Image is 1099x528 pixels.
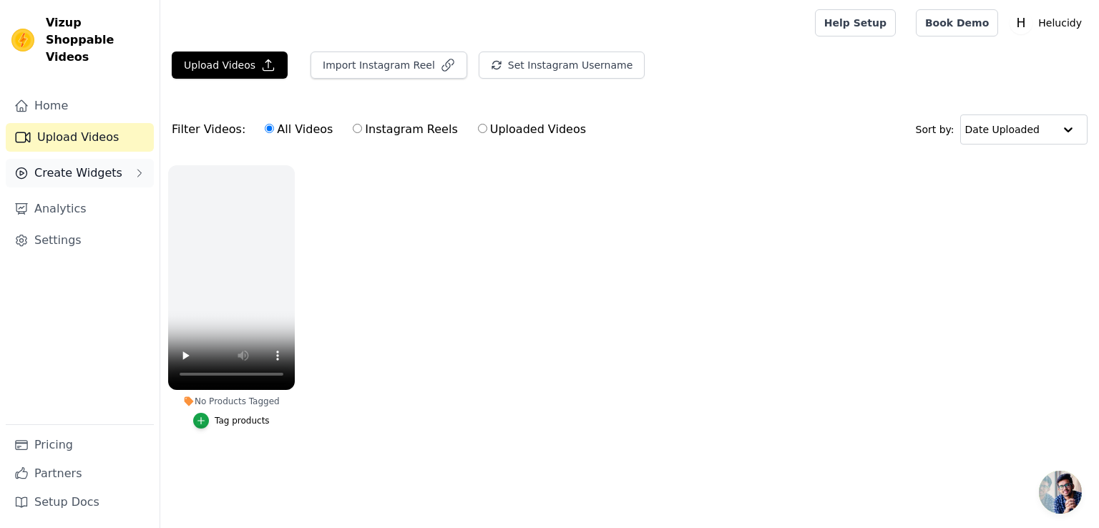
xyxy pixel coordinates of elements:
label: All Videos [264,120,333,139]
div: Sort by: [916,114,1088,145]
label: Instagram Reels [352,120,458,139]
a: Home [6,92,154,120]
div: Tag products [215,415,270,426]
p: Helucidy [1032,10,1088,36]
img: Vizup [11,29,34,52]
div: No Products Tagged [168,396,295,407]
a: Pricing [6,431,154,459]
a: Analytics [6,195,154,223]
button: Import Instagram Reel [311,52,467,79]
a: Help Setup [815,9,896,36]
button: Set Instagram Username [479,52,645,79]
a: Open chat [1039,471,1082,514]
span: Create Widgets [34,165,122,182]
button: H Helucidy [1010,10,1088,36]
label: Uploaded Videos [477,120,587,139]
div: Filter Videos: [172,113,594,146]
span: Vizup Shoppable Videos [46,14,148,66]
a: Settings [6,226,154,255]
input: Instagram Reels [353,124,362,133]
button: Create Widgets [6,159,154,187]
input: Uploaded Videos [478,124,487,133]
a: Setup Docs [6,488,154,517]
button: Tag products [193,413,270,429]
a: Partners [6,459,154,488]
a: Book Demo [916,9,998,36]
text: H [1017,16,1026,30]
button: Upload Videos [172,52,288,79]
a: Upload Videos [6,123,154,152]
input: All Videos [265,124,274,133]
